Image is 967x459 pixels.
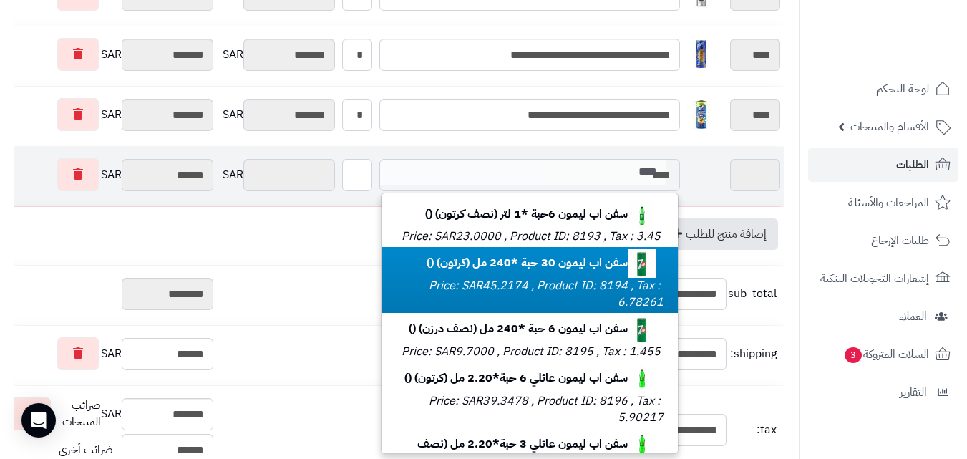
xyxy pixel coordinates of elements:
[848,193,929,213] span: المراجعات والأسئلة
[657,218,778,250] a: إضافة منتج للطلب
[427,254,664,271] b: سفن اب ليمون 30 حبة *240 مل (كرتون) ()
[628,364,656,393] img: 1747541306-e6e5e2d5-9b67-463e-b81b-59a02ee4-40x40.jpg
[429,392,664,426] small: Price: SAR39.3478 , Product ID: 8196 , Tax : 5.90217
[871,231,929,251] span: طلبات الإرجاع
[7,337,213,370] div: SAR
[7,38,213,71] div: SAR
[687,40,716,69] img: 1748079136-81uVckt-99L._AC_SL1500-40x40.jpg
[220,159,335,191] div: SAR
[808,72,958,106] a: لوحة التحكم
[876,79,929,99] span: لوحة التحكم
[808,185,958,220] a: المراجعات والأسئلة
[409,320,664,337] b: سفن اب ليمون 6 حبة *240 مل (نصف درزن) ()
[730,346,777,362] span: shipping:
[808,148,958,182] a: الطلبات
[628,200,656,228] img: 1747540829-789ab214-413e-4ccd-b32f-1699f0bc-40x40.jpg
[7,158,213,191] div: SAR
[7,98,213,131] div: SAR
[687,100,716,129] img: 1748079250-71dCJcNq28L._AC_SL1500-40x40.jpg
[425,206,664,223] b: سفن اب ليمون 6حبة *1 لتر (نصف كرتون) ()
[850,117,929,137] span: الأقسام والمنتجات
[808,299,958,334] a: العملاء
[808,261,958,296] a: إشعارات التحويلات البنكية
[404,369,664,387] b: سفن اب ليمون عائلي 6 حبة*2.20 مل (كرتون) ()
[402,228,661,245] small: Price: SAR23.0000 , Product ID: 8193 , Tax : 3.45
[21,403,56,438] div: Open Intercom Messenger
[429,277,664,311] small: Price: SAR45.2174 , Product ID: 8194 , Tax : 6.78261
[808,223,958,258] a: طلبات الإرجاع
[845,347,862,363] span: 3
[628,315,656,344] img: 1747541125-caa6673e-b677-477c-bbb4-b440b79b-40x40.jpg
[628,430,656,458] img: 1747541308-e6e5e2d5-9b67-463e-b81b-59a02ee4-40x40.jpg
[59,397,101,430] span: ضرائب المنتجات
[59,441,113,458] span: ضرائب أخرى
[730,286,777,302] span: sub_total:
[896,155,929,175] span: الطلبات
[7,397,213,430] div: SAR
[808,375,958,410] a: التقارير
[730,422,777,438] span: tax:
[843,344,929,364] span: السلات المتروكة
[899,306,927,327] span: العملاء
[220,99,335,131] div: SAR
[402,343,661,360] small: Price: SAR9.7000 , Product ID: 8195 , Tax : 1.455
[628,249,656,278] img: 1747541124-caa6673e-b677-477c-bbb4-b440b79b-40x40.jpg
[820,269,929,289] span: إشعارات التحويلات البنكية
[220,39,335,71] div: SAR
[900,382,927,402] span: التقارير
[808,337,958,372] a: السلات المتروكة3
